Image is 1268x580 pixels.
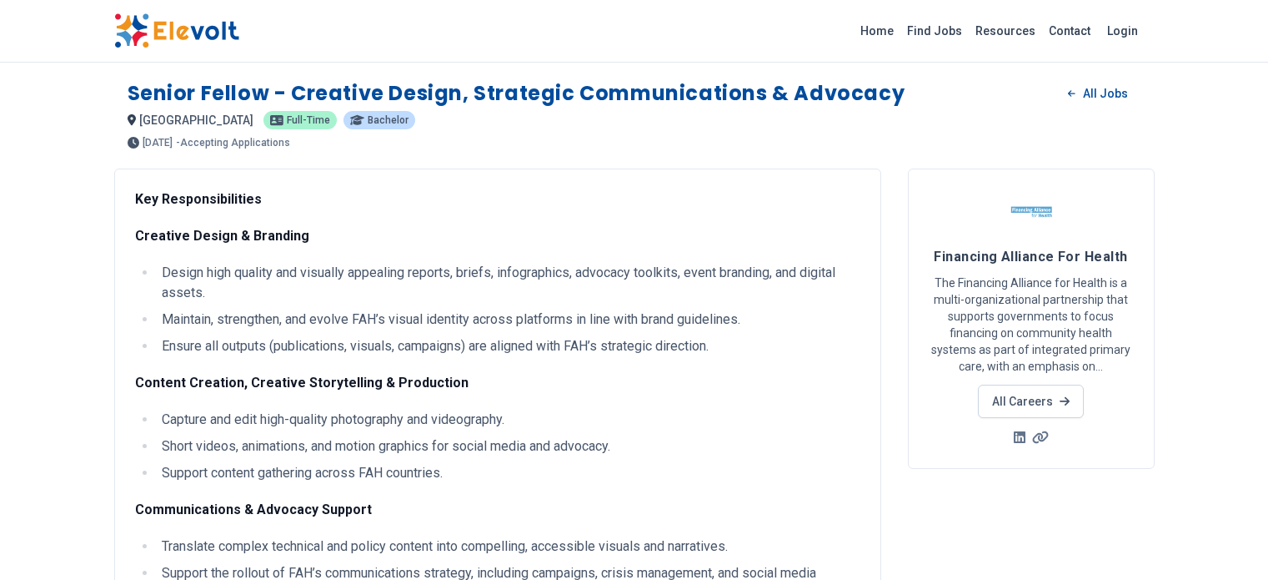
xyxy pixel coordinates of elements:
[135,191,262,207] strong: Key Responsibilities
[1055,81,1140,106] a: All Jobs
[143,138,173,148] span: [DATE]
[934,249,1127,265] span: Financing Alliance For Health
[176,138,290,148] p: - Accepting Applications
[157,336,860,356] li: Ensure all outputs (publications, visuals, campaigns) are aligned with FAH’s strategic direction.
[900,18,969,44] a: Find Jobs
[978,385,1084,418] a: All Careers
[135,502,372,517] strong: Communications & Advocacy Support
[114,13,239,48] img: Elevolt
[157,436,860,456] li: Short videos, animations, and motion graphics for social media and advocacy.
[139,113,253,127] span: [GEOGRAPHIC_DATA]
[1042,18,1097,44] a: Contact
[157,263,860,303] li: Design high quality and visually appealing reports, briefs, infographics, advocacy toolkits, even...
[135,228,309,244] strong: Creative Design & Branding
[157,463,860,483] li: Support content gathering across FAH countries.
[157,310,860,330] li: Maintain, strengthen, and evolve FAH’s visual identity across platforms in line with brand guidel...
[157,410,860,430] li: Capture and edit high-quality photography and videography.
[157,537,860,557] li: Translate complex technical and policy content into compelling, accessible visuals and narratives.
[969,18,1042,44] a: Resources
[287,115,330,125] span: Full-time
[128,80,905,107] h1: Senior Fellow - Creative Design, Strategic Communications & Advocacy
[1010,189,1052,231] img: Financing Alliance For Health
[368,115,408,125] span: Bachelor
[1097,14,1148,48] a: Login
[854,18,900,44] a: Home
[929,275,1134,375] p: The Financing Alliance for Health is a multi-organizational partnership that supports governments...
[135,375,469,391] strong: Content Creation, Creative Storytelling & Production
